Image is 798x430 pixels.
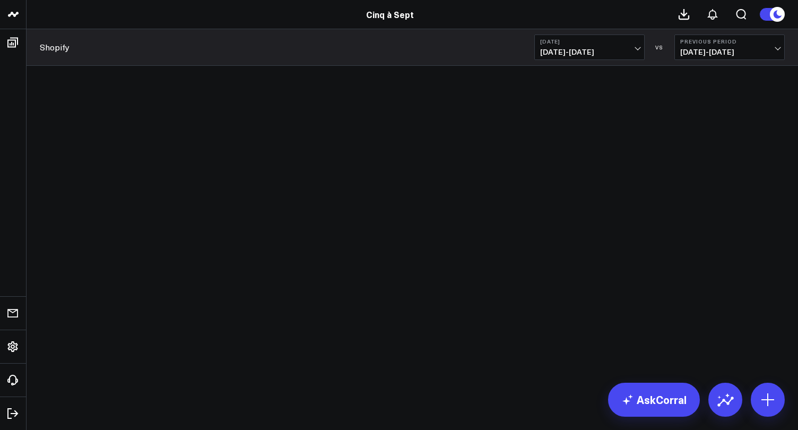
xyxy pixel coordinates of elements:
[608,383,700,417] a: AskCorral
[540,38,639,45] b: [DATE]
[534,35,645,60] button: [DATE][DATE]-[DATE]
[40,41,70,53] a: Shopify
[674,35,785,60] button: Previous Period[DATE]-[DATE]
[366,8,414,20] a: Cinq à Sept
[680,38,779,45] b: Previous Period
[540,48,639,56] span: [DATE] - [DATE]
[650,44,669,50] div: VS
[680,48,779,56] span: [DATE] - [DATE]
